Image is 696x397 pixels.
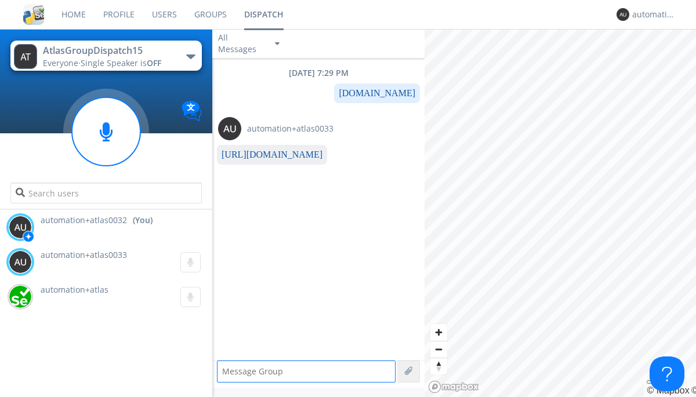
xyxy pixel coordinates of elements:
[222,150,322,159] a: [URL][DOMAIN_NAME]
[9,250,32,274] img: 373638.png
[218,117,241,140] img: 373638.png
[339,88,415,98] a: [DOMAIN_NAME]
[430,341,447,358] button: Zoom out
[10,41,201,71] button: AtlasGroupDispatch15Everyone·Single Speaker isOFF
[133,214,153,226] div: (You)
[632,9,676,20] div: automation+atlas0032
[617,8,629,21] img: 373638.png
[647,385,689,395] a: Mapbox
[218,32,264,55] div: All Messages
[10,183,201,203] input: Search users
[81,57,161,68] span: Single Speaker is
[275,42,280,45] img: caret-down-sm.svg
[41,214,127,226] span: automation+atlas0032
[23,4,44,25] img: cddb5a64eb264b2086981ab96f4c1ba7
[430,324,447,341] button: Zoom in
[647,380,656,384] button: Toggle attribution
[212,67,425,79] div: [DATE] 7:29 PM
[428,380,479,394] a: Mapbox logo
[9,285,32,308] img: d2d01cd9b4174d08988066c6d424eccd
[247,123,333,134] span: automation+atlas0033
[43,57,173,69] div: Everyone ·
[430,341,447,358] span: Zoom out
[43,44,173,57] div: AtlasGroupDispatch15
[9,216,32,239] img: 373638.png
[182,101,202,121] img: Translation enabled
[147,57,161,68] span: OFF
[430,358,447,374] button: Reset bearing to north
[650,356,684,391] iframe: Toggle Customer Support
[14,44,37,69] img: 373638.png
[41,249,127,260] span: automation+atlas0033
[41,284,108,295] span: automation+atlas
